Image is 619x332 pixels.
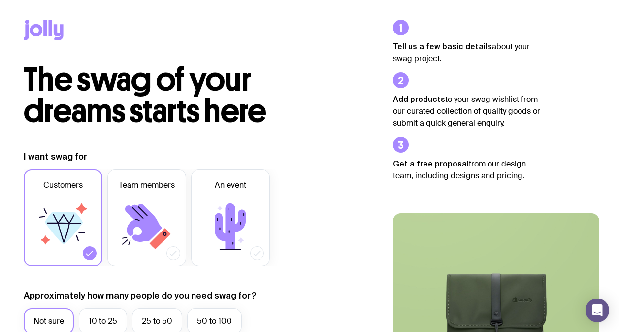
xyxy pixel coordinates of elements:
span: The swag of your dreams starts here [24,60,266,131]
div: Open Intercom Messenger [586,299,609,322]
strong: Tell us a few basic details [393,42,492,51]
p: to your swag wishlist from our curated collection of quality goods or submit a quick general enqu... [393,93,541,129]
strong: Get a free proposal [393,159,469,168]
label: I want swag for [24,151,87,163]
span: An event [215,179,246,191]
p: about your swag project. [393,40,541,65]
label: Approximately how many people do you need swag for? [24,290,257,301]
span: Team members [119,179,175,191]
strong: Add products [393,95,445,103]
p: from our design team, including designs and pricing. [393,158,541,182]
span: Customers [43,179,83,191]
